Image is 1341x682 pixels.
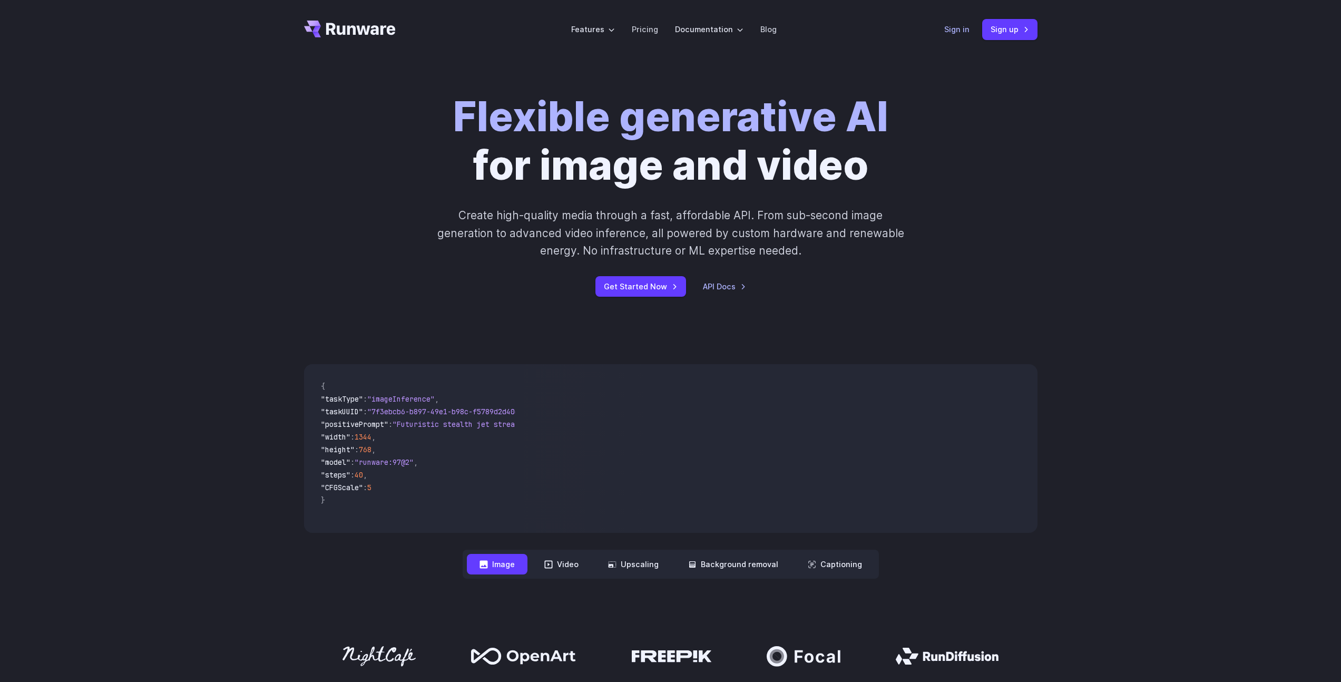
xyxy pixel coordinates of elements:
span: "7f3ebcb6-b897-49e1-b98c-f5789d2d40d7" [367,407,527,416]
strong: Flexible generative AI [453,92,888,141]
span: "height" [321,445,355,454]
span: : [388,420,393,429]
span: "width" [321,432,350,442]
a: Sign in [944,23,970,35]
span: "taskUUID" [321,407,363,416]
button: Captioning [795,554,875,574]
span: "runware:97@2" [355,457,414,467]
span: , [435,394,439,404]
span: : [350,470,355,480]
span: : [350,432,355,442]
span: 40 [355,470,363,480]
span: 1344 [355,432,371,442]
button: Video [532,554,591,574]
span: "imageInference" [367,394,435,404]
span: : [363,483,367,492]
a: Blog [760,23,777,35]
span: "positivePrompt" [321,420,388,429]
a: API Docs [703,280,746,293]
span: { [321,382,325,391]
a: Get Started Now [595,276,686,297]
span: : [363,394,367,404]
button: Image [467,554,527,574]
span: "Futuristic stealth jet streaking through a neon-lit cityscape with glowing purple exhaust" [393,420,776,429]
span: 768 [359,445,371,454]
span: 5 [367,483,371,492]
p: Create high-quality media through a fast, affordable API. From sub-second image generation to adv... [436,207,905,259]
span: , [371,432,376,442]
span: , [363,470,367,480]
button: Upscaling [595,554,671,574]
label: Documentation [675,23,743,35]
span: "steps" [321,470,350,480]
a: Go to / [304,21,396,37]
a: Sign up [982,19,1037,40]
label: Features [571,23,615,35]
span: "model" [321,457,350,467]
span: : [350,457,355,467]
span: : [355,445,359,454]
button: Background removal [676,554,791,574]
h1: for image and video [453,93,888,190]
a: Pricing [632,23,658,35]
span: : [363,407,367,416]
span: "taskType" [321,394,363,404]
span: , [371,445,376,454]
span: } [321,495,325,505]
span: "CFGScale" [321,483,363,492]
span: , [414,457,418,467]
